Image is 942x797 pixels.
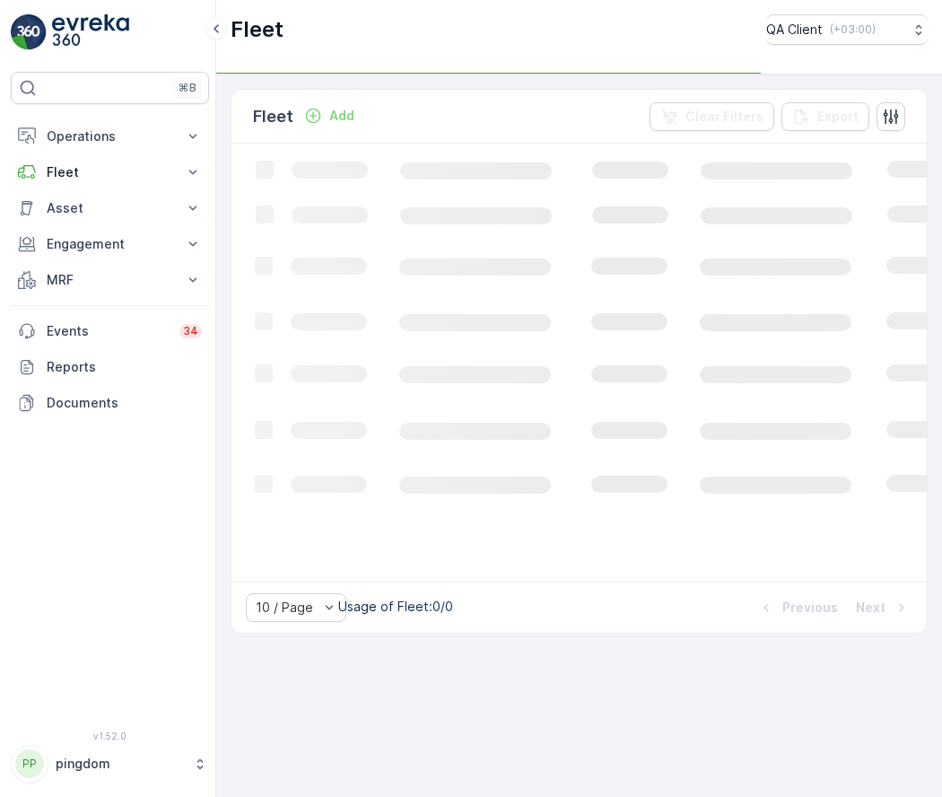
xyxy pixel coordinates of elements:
[650,102,774,131] button: Clear Filters
[47,322,169,340] p: Events
[781,102,869,131] button: Export
[755,597,840,618] button: Previous
[47,271,173,289] p: MRF
[11,349,209,385] a: Reports
[11,226,209,262] button: Engagement
[47,199,173,217] p: Asset
[830,22,876,37] p: ( +03:00 )
[47,127,173,145] p: Operations
[782,599,838,617] p: Previous
[11,154,209,190] button: Fleet
[11,118,209,154] button: Operations
[766,14,928,45] button: QA Client(+03:00)
[11,14,47,50] img: logo
[856,599,885,617] p: Next
[11,262,209,298] button: MRF
[11,313,209,349] a: Events34
[47,163,173,181] p: Fleet
[47,394,202,412] p: Documents
[253,104,293,129] p: Fleet
[817,108,859,126] p: Export
[11,731,209,741] span: v 1.52.0
[329,107,354,125] p: Add
[297,105,362,127] button: Add
[183,324,198,338] p: 34
[231,15,283,44] p: Fleet
[11,385,209,421] a: Documents
[766,21,823,39] p: QA Client
[52,14,129,50] img: logo_light-DOdMpM7g.png
[338,598,453,616] p: Usage of Fleet : 0/0
[179,81,196,95] p: ⌘B
[56,755,184,773] p: pingdom
[11,190,209,226] button: Asset
[11,745,209,783] button: PPpingdom
[685,108,763,126] p: Clear Filters
[47,358,202,376] p: Reports
[47,235,173,253] p: Engagement
[854,597,912,618] button: Next
[15,749,44,778] div: PP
